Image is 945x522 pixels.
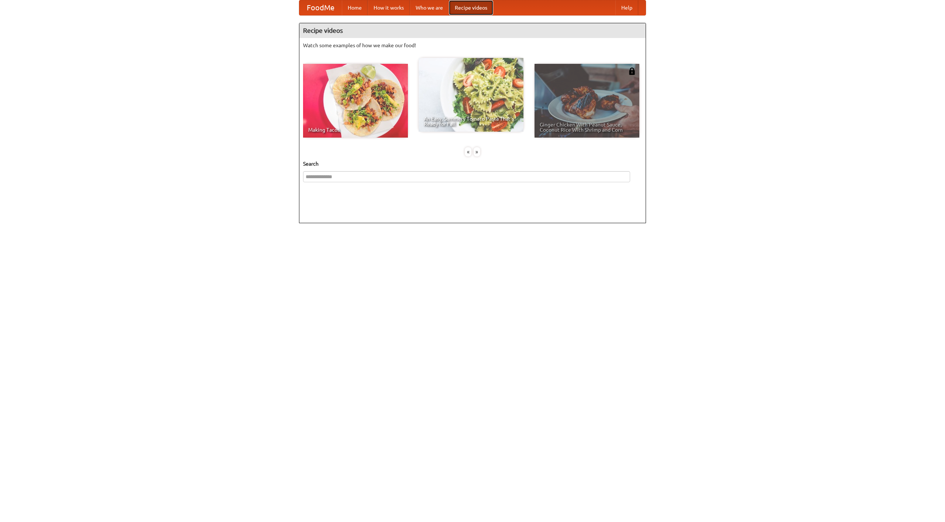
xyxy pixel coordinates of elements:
span: Making Tacos [308,127,403,132]
h5: Search [303,160,642,167]
img: 483408.png [628,68,636,75]
a: Help [615,0,638,15]
a: FoodMe [299,0,342,15]
h4: Recipe videos [299,23,646,38]
div: » [474,147,480,156]
a: Home [342,0,368,15]
a: Who we are [410,0,449,15]
a: Recipe videos [449,0,493,15]
a: An Easy, Summery Tomato Pasta That's Ready for Fall [419,58,523,132]
div: « [465,147,471,156]
p: Watch some examples of how we make our food! [303,42,642,49]
span: An Easy, Summery Tomato Pasta That's Ready for Fall [424,116,518,127]
a: How it works [368,0,410,15]
a: Making Tacos [303,64,408,138]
